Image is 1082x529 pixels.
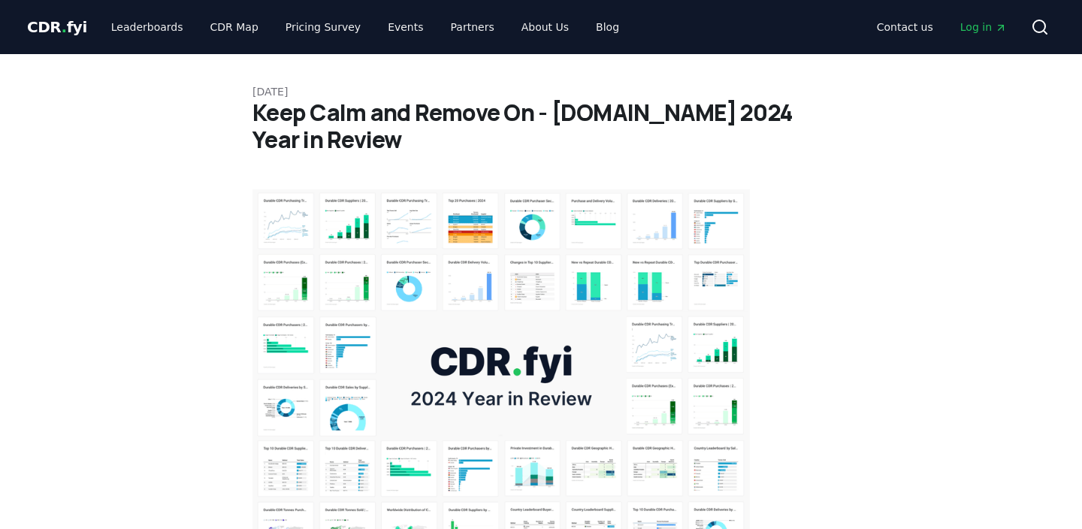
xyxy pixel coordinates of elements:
span: . [62,18,67,36]
a: Log in [948,14,1019,41]
a: CDR Map [198,14,270,41]
a: Leaderboards [99,14,195,41]
a: Pricing Survey [274,14,373,41]
span: CDR fyi [27,18,87,36]
a: Contact us [865,14,945,41]
a: Partners [439,14,506,41]
h1: Keep Calm and Remove On - [DOMAIN_NAME] 2024 Year in Review [252,99,830,153]
nav: Main [865,14,1019,41]
nav: Main [99,14,631,41]
p: [DATE] [252,84,830,99]
a: About Us [509,14,581,41]
a: CDR.fyi [27,17,87,38]
a: Events [376,14,435,41]
a: Blog [584,14,631,41]
span: Log in [960,20,1007,35]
